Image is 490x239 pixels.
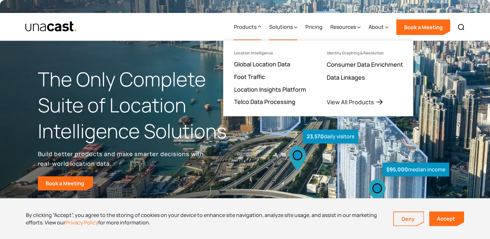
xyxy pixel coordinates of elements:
[234,14,261,40] div: Products
[234,60,290,68] a: Global Location Data
[25,21,78,32] img: Unacast text logo
[457,23,465,31] img: Search icon
[26,211,383,226] div: By clicking “Accept”, you agree to the storing of cookies on your device to enhance site navigati...
[326,98,383,106] a: View All Products
[234,85,306,93] a: Location Insights Platform
[330,23,356,31] div: Resources
[305,14,322,40] a: Pricing
[326,51,383,55] div: Identity Graphing & Resolution
[234,23,256,31] div: Products
[38,66,245,144] h1: The Only Complete Suite of Location Intelligence Solutions
[396,19,450,35] a: Book a Meeting
[307,133,324,140] strong: 23,570
[38,149,206,168] p: Build better products and make smarter decisions with real-world location data.
[330,14,360,40] div: Resources
[429,211,464,226] a: Accept
[394,212,424,226] a: Deny
[234,98,295,106] a: Telco Data Processing
[25,21,78,32] a: home
[234,51,273,55] div: Location Intelligence
[303,130,358,143] div: daily visitors
[382,163,449,176] div: median income
[368,23,383,31] div: About
[65,219,98,226] a: Privacy Policy
[326,74,365,81] a: Data Linkages
[38,176,93,190] a: Book a Meeting
[269,14,297,40] div: Solutions
[223,40,413,116] nav: Products
[269,23,292,31] div: Solutions
[326,61,403,68] a: Consumer Data Enrichment
[234,73,265,81] a: Foot Traffic
[386,166,408,173] strong: $95,000
[368,14,388,40] div: About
